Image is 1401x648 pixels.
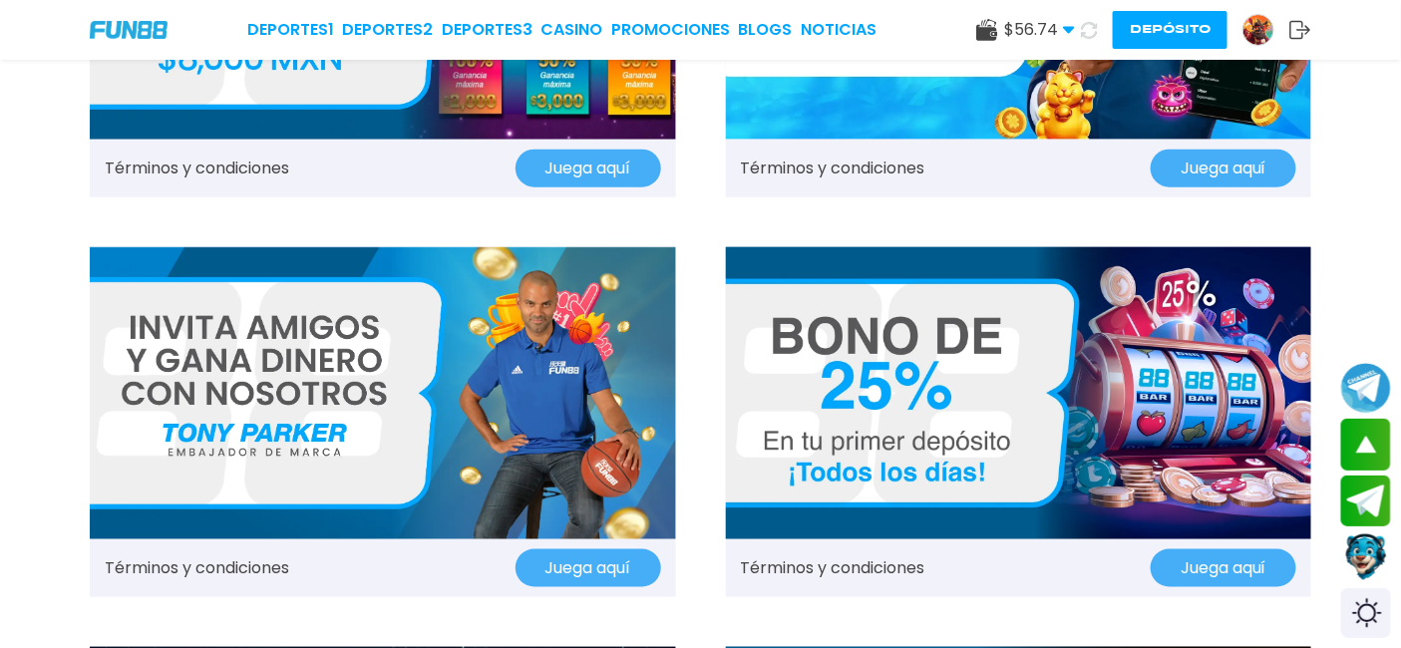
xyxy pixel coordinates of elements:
[1151,150,1296,187] button: Juega aquí
[442,18,532,42] a: Deportes3
[90,21,168,38] img: Company Logo
[739,18,793,42] a: BLOGS
[726,247,1312,540] img: Promo Banner
[1341,476,1391,527] button: Join telegram
[90,247,676,540] img: Promo Banner
[343,18,434,42] a: Deportes2
[105,556,289,580] a: Términos y condiciones
[105,157,289,180] a: Términos y condiciones
[1243,15,1273,45] img: Avatar
[1341,588,1391,638] div: Switch theme
[1004,18,1075,42] span: $ 56.74
[1341,362,1391,414] button: Join telegram channel
[1242,14,1289,46] a: Avatar
[611,18,730,42] a: Promociones
[541,18,603,42] a: CASINO
[516,549,661,587] button: Juega aquí
[741,556,925,580] a: Términos y condiciones
[1151,549,1296,587] button: Juega aquí
[516,150,661,187] button: Juega aquí
[247,18,334,42] a: Deportes1
[741,157,925,180] a: Términos y condiciones
[801,18,876,42] a: NOTICIAS
[1341,531,1391,583] button: Contact customer service
[1113,11,1227,49] button: Depósito
[1341,419,1391,471] button: scroll up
